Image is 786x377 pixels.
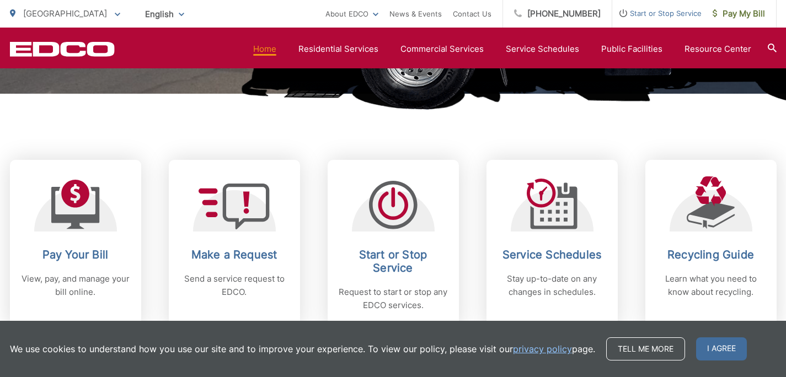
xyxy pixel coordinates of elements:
a: Make a Request Send a service request to EDCO. [169,160,300,328]
p: Stay up-to-date on any changes in schedules. [498,272,607,299]
h2: Make a Request [180,248,289,261]
h2: Service Schedules [498,248,607,261]
a: Resource Center [685,42,751,56]
span: Pay My Bill [713,7,765,20]
h2: Start or Stop Service [339,248,448,274]
span: [GEOGRAPHIC_DATA] [23,8,107,19]
a: Commercial Services [400,42,484,56]
a: EDCD logo. Return to the homepage. [10,41,115,57]
h2: Pay Your Bill [21,248,130,261]
a: Contact Us [453,7,491,20]
a: Public Facilities [601,42,662,56]
a: Residential Services [298,42,378,56]
a: Service Schedules Stay up-to-date on any changes in schedules. [486,160,618,328]
span: English [137,4,193,24]
a: Service Schedules [506,42,579,56]
a: Home [253,42,276,56]
p: Request to start or stop any EDCO services. [339,286,448,312]
p: We use cookies to understand how you use our site and to improve your experience. To view our pol... [10,342,595,356]
a: privacy policy [513,342,572,356]
p: View, pay, and manage your bill online. [21,272,130,299]
a: About EDCO [325,7,378,20]
a: News & Events [389,7,442,20]
p: Send a service request to EDCO. [180,272,289,299]
a: Pay Your Bill View, pay, and manage your bill online. [10,160,141,328]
